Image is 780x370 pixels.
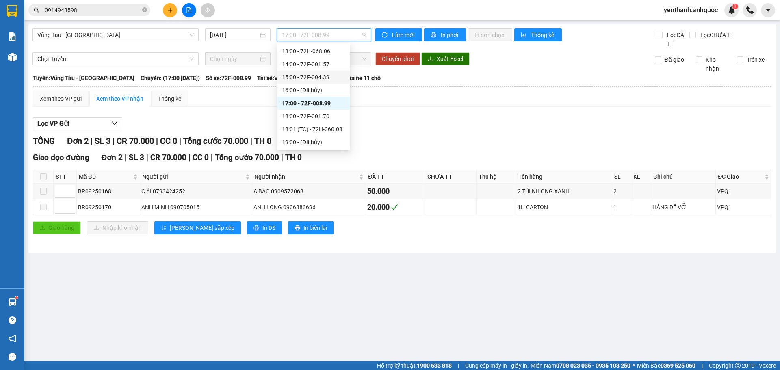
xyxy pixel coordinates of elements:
[117,136,154,146] span: CR 70.000
[154,221,241,234] button: sort-ascending[PERSON_NAME] sắp xếp
[141,74,200,82] span: Chuyến: (17:00 [DATE])
[651,170,716,184] th: Ghi chú
[7,5,17,17] img: logo-vxr
[129,153,144,162] span: SL 3
[183,136,248,146] span: Tổng cước 70.000
[179,136,181,146] span: |
[8,32,17,41] img: solution-icon
[282,99,345,108] div: 17:00 - 72F-008.99
[437,54,463,63] span: Xuất Excel
[288,221,334,234] button: printerIn biên lai
[465,361,529,370] span: Cung cấp máy in - giấy in:
[33,153,89,162] span: Giao dọc đường
[717,187,770,196] div: VPQ1
[142,6,147,14] span: close-circle
[158,94,181,103] div: Thống kê
[282,125,345,134] div: 18:01 (TC) - 72H-060.08
[717,203,770,212] div: VPQ1
[367,201,423,213] div: 20.000
[40,94,82,103] div: Xem theo VP gửi
[637,361,695,370] span: Miền Bắc
[295,225,300,232] span: printer
[518,203,611,212] div: 1H CARTON
[743,55,768,64] span: Trên xe
[262,223,275,232] span: In DS
[367,186,423,197] div: 50.000
[78,203,139,212] div: BR09250170
[633,364,635,367] span: ⚪️
[9,316,16,324] span: question-circle
[150,153,186,162] span: CR 70.000
[8,53,17,61] img: warehouse-icon
[210,30,258,39] input: 12/09/2025
[391,203,398,211] span: check
[375,52,420,65] button: Chuyển phơi
[746,6,754,14] img: phone-icon
[514,28,562,41] button: bar-chartThống kê
[161,225,167,232] span: sort-ascending
[37,29,194,41] span: Vũng Tàu - Quận 1
[9,353,16,361] span: message
[521,32,528,39] span: bar-chart
[421,52,470,65] button: downloadXuất Excel
[697,30,735,39] span: Lọc CHƯA TT
[518,187,611,196] div: 2 TÚI NILONG XANH
[728,6,735,14] img: icon-new-feature
[375,28,422,41] button: syncLàm mới
[8,298,17,306] img: warehouse-icon
[377,361,452,370] span: Hỗ trợ kỹ thuật:
[37,119,69,129] span: Lọc VP Gửi
[366,170,425,184] th: ĐÃ TT
[170,223,234,232] span: [PERSON_NAME] sắp xếp
[186,7,192,13] span: file-add
[468,28,512,41] button: In đơn chọn
[735,363,741,368] span: copyright
[77,184,140,199] td: BR09250168
[664,30,689,48] span: Lọc ĐÃ TT
[477,170,516,184] th: Thu hộ
[661,55,687,64] span: Đã giao
[718,172,763,181] span: ĐC Giao
[282,138,345,147] div: 19:00 - (Đã hủy)
[111,120,118,127] span: down
[247,221,282,234] button: printerIn DS
[253,187,364,196] div: A BẢO 0909572063
[382,32,389,39] span: sync
[458,361,459,370] span: |
[91,136,93,146] span: |
[215,153,279,162] span: Tổng cước 70.000
[54,170,77,184] th: STT
[206,74,251,82] span: Số xe: 72F-008.99
[613,203,630,212] div: 1
[516,170,612,184] th: Tên hàng
[441,30,459,39] span: In phơi
[631,170,651,184] th: KL
[282,60,345,69] div: 14:00 - 72F-001.57
[15,296,18,299] sup: 1
[254,172,357,181] span: Người nhận
[428,56,433,63] span: download
[33,117,122,130] button: Lọc VP Gửi
[125,153,127,162] span: |
[9,335,16,342] span: notification
[211,153,213,162] span: |
[281,153,283,162] span: |
[392,30,416,39] span: Làm mới
[182,3,196,17] button: file-add
[113,136,115,146] span: |
[142,172,244,181] span: Người gửi
[96,94,143,103] div: Xem theo VP nhận
[765,6,772,14] span: caret-down
[33,75,134,81] b: Tuyến: Vũng Tàu - [GEOGRAPHIC_DATA]
[702,55,731,73] span: Kho nhận
[34,7,39,13] span: search
[167,7,173,13] span: plus
[417,362,452,369] strong: 1900 633 818
[33,221,81,234] button: uploadGiao hàng
[257,74,309,82] span: Tài xế: Võ Ngọc Biên
[303,223,327,232] span: In biên lai
[156,136,158,146] span: |
[67,136,89,146] span: Đơn 2
[37,53,194,65] span: Chọn tuyến
[77,199,140,215] td: BR09250170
